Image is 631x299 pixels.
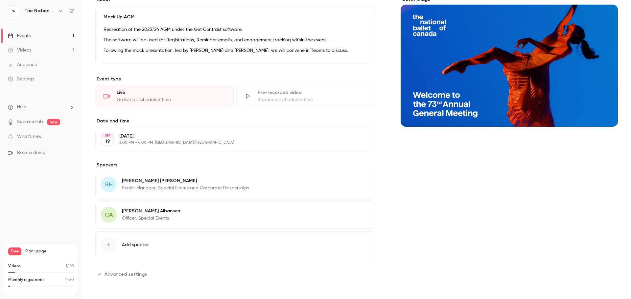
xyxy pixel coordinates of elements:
p: 3:00 PM - 4:00 PM, [GEOGRAPHIC_DATA]/[GEOGRAPHIC_DATA] [119,140,339,145]
div: LiveGo live at scheduled time [95,85,234,107]
p: Senior Manager, Special Events and Corporate Partnerships [122,185,249,191]
p: Following the mock presentation, led by [PERSON_NAME] and [PERSON_NAME], we will convene in Teams... [104,47,366,54]
div: Pre-recorded video [258,89,366,96]
span: Advanced settings [105,271,147,278]
iframe: Noticeable Trigger [66,134,74,140]
div: Videos [8,47,31,53]
p: Monthly registrants [8,277,45,283]
div: Stream at scheduled time [258,96,366,103]
div: Events [8,32,31,39]
a: SpeakerHub [17,118,43,125]
li: help-dropdown-opener [8,104,74,111]
div: Go live at scheduled time [117,96,225,103]
button: Add speaker [95,231,374,258]
p: Recreation of the 2023/24 AGM under the Get Contrast software. [104,26,366,33]
div: RH[PERSON_NAME] [PERSON_NAME]Senior Manager, Special Events and Corporate Partnerships [95,171,374,199]
p: / 10 [66,263,74,269]
span: CA [105,210,113,219]
span: Add speaker [122,242,149,248]
p: / 30 [65,277,74,283]
label: Speakers [95,162,374,168]
span: Plan usage [25,249,74,254]
h6: The National Ballet of Canada [24,8,55,14]
div: Pre-recorded videoStream at scheduled time [236,85,375,107]
p: Videos [8,263,21,269]
button: Advanced settings [95,269,151,279]
span: Help [17,104,27,111]
span: Free [8,247,21,255]
p: Officer, Special Events [122,215,180,222]
span: 1 [65,278,66,282]
section: Advanced settings [95,269,374,279]
p: [DATE] [119,133,339,139]
p: [PERSON_NAME] Albanses [122,208,180,214]
p: The software will be used for Registrations, Reminder emails, and engagement tracking within the ... [104,36,366,44]
div: Live [117,89,225,96]
span: new [47,119,60,125]
label: Date and time [95,118,374,124]
p: [PERSON_NAME] [PERSON_NAME] [122,178,249,184]
span: RH [105,180,113,189]
p: 19 [105,138,110,145]
span: 1 [66,264,67,268]
span: What's new [17,133,42,140]
div: SEP [102,133,113,138]
div: CA[PERSON_NAME] AlbansesOfficer, Special Events [95,201,374,229]
div: Audience [8,61,37,68]
p: Mock Up AGM [104,14,366,20]
div: Settings [8,76,34,82]
p: Event type [95,76,374,82]
img: The National Ballet of Canada [8,6,19,16]
span: Book a demo [17,149,45,156]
